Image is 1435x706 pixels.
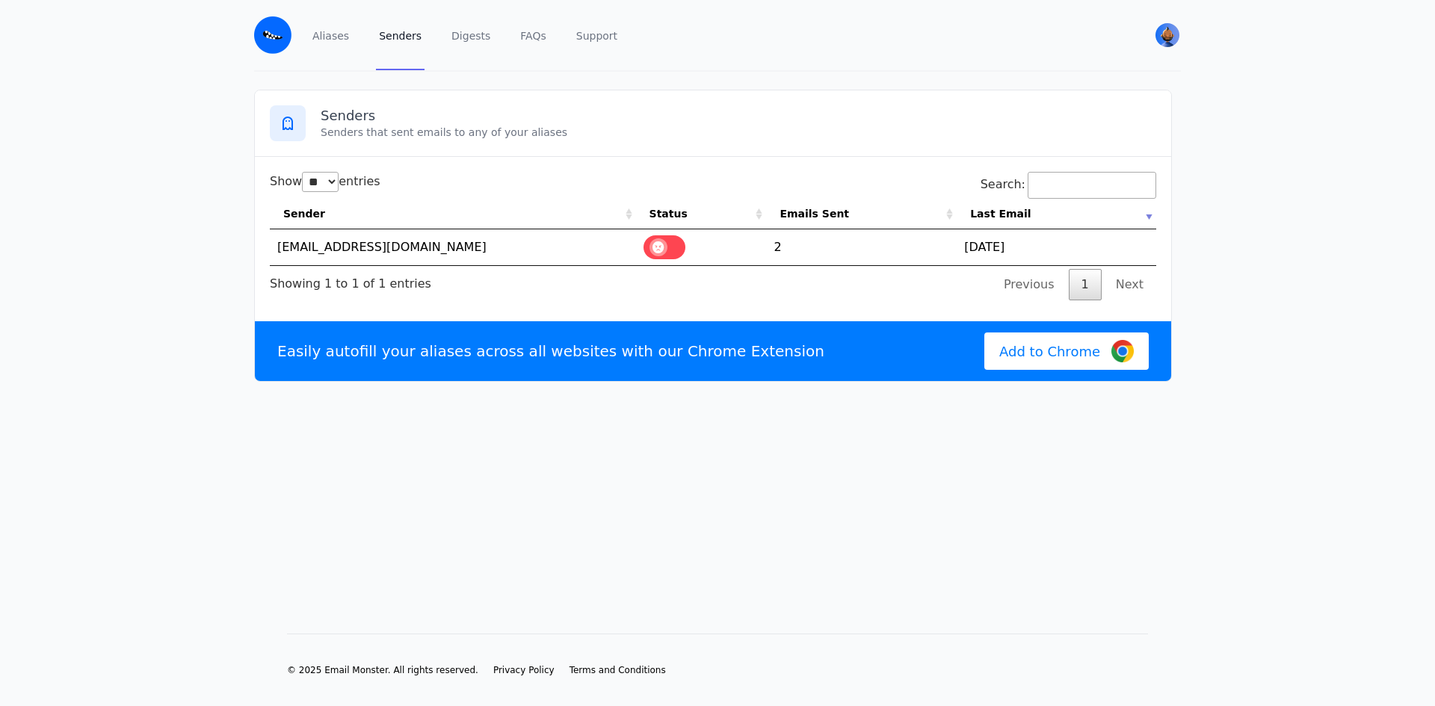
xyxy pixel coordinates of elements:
[999,341,1100,362] span: Add to Chrome
[1111,340,1134,362] img: Google Chrome Logo
[321,107,1156,125] h3: Senders
[1103,269,1156,300] a: Next
[302,172,339,192] select: Showentries
[254,16,291,54] img: Email Monster
[957,199,1156,229] th: Last Email: activate to sort column ascending
[1154,22,1181,49] button: User menu
[277,341,824,362] p: Easily autofill your aliases across all websites with our Chrome Extension
[570,664,666,676] a: Terms and Conditions
[570,665,666,675] span: Terms and Conditions
[493,665,555,675] span: Privacy Policy
[493,664,555,676] a: Privacy Policy
[270,229,636,265] td: [EMAIL_ADDRESS][DOMAIN_NAME]
[1155,23,1179,47] img: Kayla's Avatar
[270,174,380,188] label: Show entries
[991,269,1067,300] a: Previous
[636,199,767,229] th: Status: activate to sort column ascending
[984,332,1149,370] a: Add to Chrome
[270,199,636,229] th: Sender: activate to sort column ascending
[287,664,478,676] li: © 2025 Email Monster. All rights reserved.
[321,125,1156,140] p: Senders that sent emails to any of your aliases
[957,229,1156,265] td: [DATE]
[766,199,957,229] th: Emails Sent: activate to sort column ascending
[766,229,957,265] td: 2
[981,177,1156,191] label: Search:
[1069,269,1102,300] a: 1
[1028,172,1156,199] input: Search:
[270,266,431,293] div: Showing 1 to 1 of 1 entries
